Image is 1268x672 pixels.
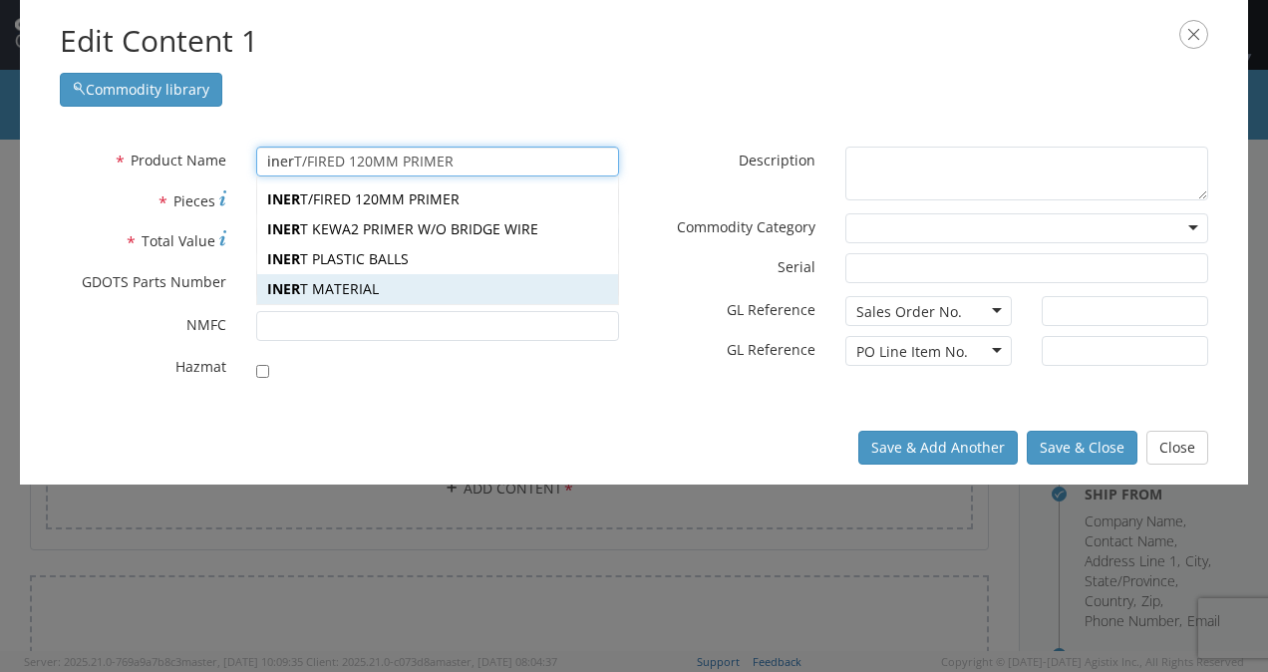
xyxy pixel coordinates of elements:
div: T MATERIAL [257,274,618,304]
strong: INER [267,189,300,208]
span: NMFC [186,315,226,334]
div: T KEWA2 PRIMER W/O BRIDGE WIRE [257,214,618,244]
span: GDOTS Parts Number [82,272,226,291]
button: Commodity library [60,73,222,107]
span: Description [739,151,815,169]
strong: INER [267,279,300,298]
button: Save & Add Another [858,431,1018,465]
span: GL Reference [727,300,815,319]
strong: INER [267,219,300,238]
span: Commodity Category [677,217,815,236]
span: Serial [778,257,815,276]
strong: INER [267,249,300,268]
div: T/FIRED 120MM PRIMER [257,184,618,214]
button: Save & Close [1027,431,1137,465]
button: Close [1146,431,1208,465]
span: Hazmat [175,357,226,376]
span: Pieces [173,191,215,210]
div: PO Line Item No. [856,342,968,362]
span: GL Reference [727,340,815,359]
div: T PLASTIC BALLS [257,244,618,274]
span: Product Name [131,151,226,169]
h2: Edit Content 1 [60,20,1208,63]
div: Sales Order No. [856,302,962,322]
span: Total Value [142,231,215,250]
